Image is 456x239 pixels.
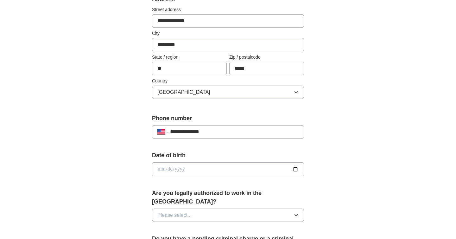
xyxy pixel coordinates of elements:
[152,54,227,61] label: State / region
[152,86,304,99] button: [GEOGRAPHIC_DATA]
[152,6,304,13] label: Street address
[157,88,210,96] span: [GEOGRAPHIC_DATA]
[152,78,304,84] label: Country
[152,151,304,160] label: Date of birth
[229,54,304,61] label: Zip / postalcode
[152,114,304,123] label: Phone number
[152,189,304,206] label: Are you legally authorized to work in the [GEOGRAPHIC_DATA]?
[152,30,304,37] label: City
[152,209,304,222] button: Please select...
[157,211,192,219] span: Please select...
